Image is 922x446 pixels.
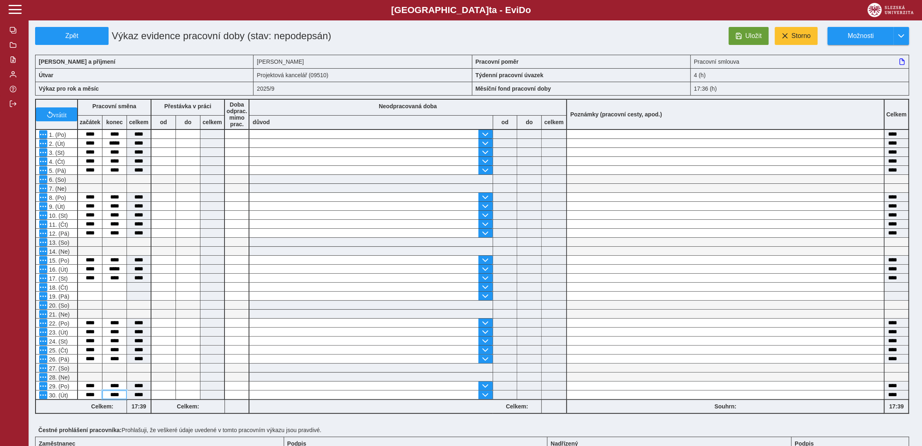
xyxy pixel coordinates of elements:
span: 14. (Ne) [47,248,70,255]
button: Menu [39,310,47,318]
button: Menu [39,229,47,237]
b: začátek [78,119,102,125]
span: 16. (Út) [47,266,68,273]
span: 6. (So) [47,176,66,183]
button: Menu [39,301,47,309]
span: o [525,5,531,15]
span: 22. (Po) [47,320,69,327]
button: Menu [39,193,47,201]
span: 8. (Po) [47,194,66,201]
span: 17. (St) [47,275,68,282]
span: 28. (Ne) [47,374,70,381]
span: 24. (St) [47,338,68,345]
button: Možnosti [827,27,893,45]
span: 10. (St) [47,212,68,219]
b: Doba odprac. mimo prac. [227,101,247,127]
span: 13. (So) [47,239,69,246]
span: 3. (St) [47,149,64,156]
b: Útvar [39,72,53,78]
b: Poznámky (pracovní cesty, apod.) [567,111,665,118]
span: 7. (Ne) [47,185,67,192]
h1: Výkaz evidence pracovní doby (stav: nepodepsán) [109,27,402,45]
span: 26. (Pá) [47,356,69,363]
button: Menu [39,220,47,228]
span: 27. (So) [47,365,69,372]
b: Celkem: [78,403,127,410]
span: 30. (Út) [47,392,68,399]
button: Menu [39,346,47,354]
b: celkem [127,119,151,125]
b: do [176,119,200,125]
span: Možnosti [834,32,887,40]
button: Menu [39,364,47,372]
span: 1. (Po) [47,132,66,138]
button: Menu [39,391,47,399]
span: 2. (Út) [47,140,65,147]
div: 4 (h) [691,68,909,82]
div: 2025/9 [253,82,472,96]
b: Měsíční fond pracovní doby [475,85,551,92]
button: Uložit [729,27,769,45]
button: Menu [39,355,47,363]
span: t [489,5,491,15]
b: do [517,119,541,125]
img: logo_web_su.png [867,3,913,17]
b: 17:39 [127,403,151,410]
b: Výkaz pro rok a měsíc [39,85,99,92]
button: Menu [39,166,47,174]
span: 21. (Ne) [47,311,70,318]
span: 20. (So) [47,302,69,309]
b: Celkem: [151,403,224,410]
button: Menu [39,202,47,210]
b: Celkem: [493,403,541,410]
button: Menu [39,238,47,246]
span: 5. (Pá) [47,167,66,174]
span: 29. (Po) [47,383,69,390]
button: Menu [39,292,47,300]
b: od [493,119,517,125]
span: 15. (Po) [47,257,69,264]
div: Pracovní smlouva [691,55,909,68]
b: Týdenní pracovní úvazek [475,72,544,78]
button: Menu [39,319,47,327]
button: Menu [39,157,47,165]
b: 17:39 [884,403,908,410]
b: Přestávka v práci [164,103,211,109]
span: Storno [791,32,811,40]
button: Menu [39,175,47,183]
button: Menu [39,148,47,156]
b: důvod [253,119,270,125]
button: Menu [39,130,47,138]
button: Storno [775,27,818,45]
button: Menu [39,328,47,336]
span: 12. (Pá) [47,230,69,237]
button: vrátit [36,107,77,121]
b: od [151,119,176,125]
button: Menu [39,382,47,390]
b: celkem [200,119,224,125]
div: [PERSON_NAME] [253,55,472,68]
span: 23. (Út) [47,329,68,336]
button: Menu [39,337,47,345]
span: 11. (Čt) [47,221,68,228]
b: [PERSON_NAME] a příjmení [39,58,115,65]
span: 19. (Pá) [47,293,69,300]
div: Prohlašuji, že veškeré údaje uvedené v tomto pracovním výkazu jsou pravdivé. [35,424,915,437]
span: Zpět [39,32,105,40]
span: 18. (Čt) [47,284,68,291]
button: Menu [39,274,47,282]
button: Menu [39,265,47,273]
span: vrátit [53,111,67,118]
span: D [519,5,525,15]
button: Menu [39,139,47,147]
b: konec [102,119,127,125]
b: celkem [542,119,566,125]
span: Uložit [745,32,762,40]
b: Pracovní směna [92,103,136,109]
button: Menu [39,211,47,219]
div: 17:36 (h) [691,82,909,96]
b: Souhrn: [714,403,736,410]
span: 9. (Út) [47,203,65,210]
button: Menu [39,247,47,255]
button: Menu [39,283,47,291]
